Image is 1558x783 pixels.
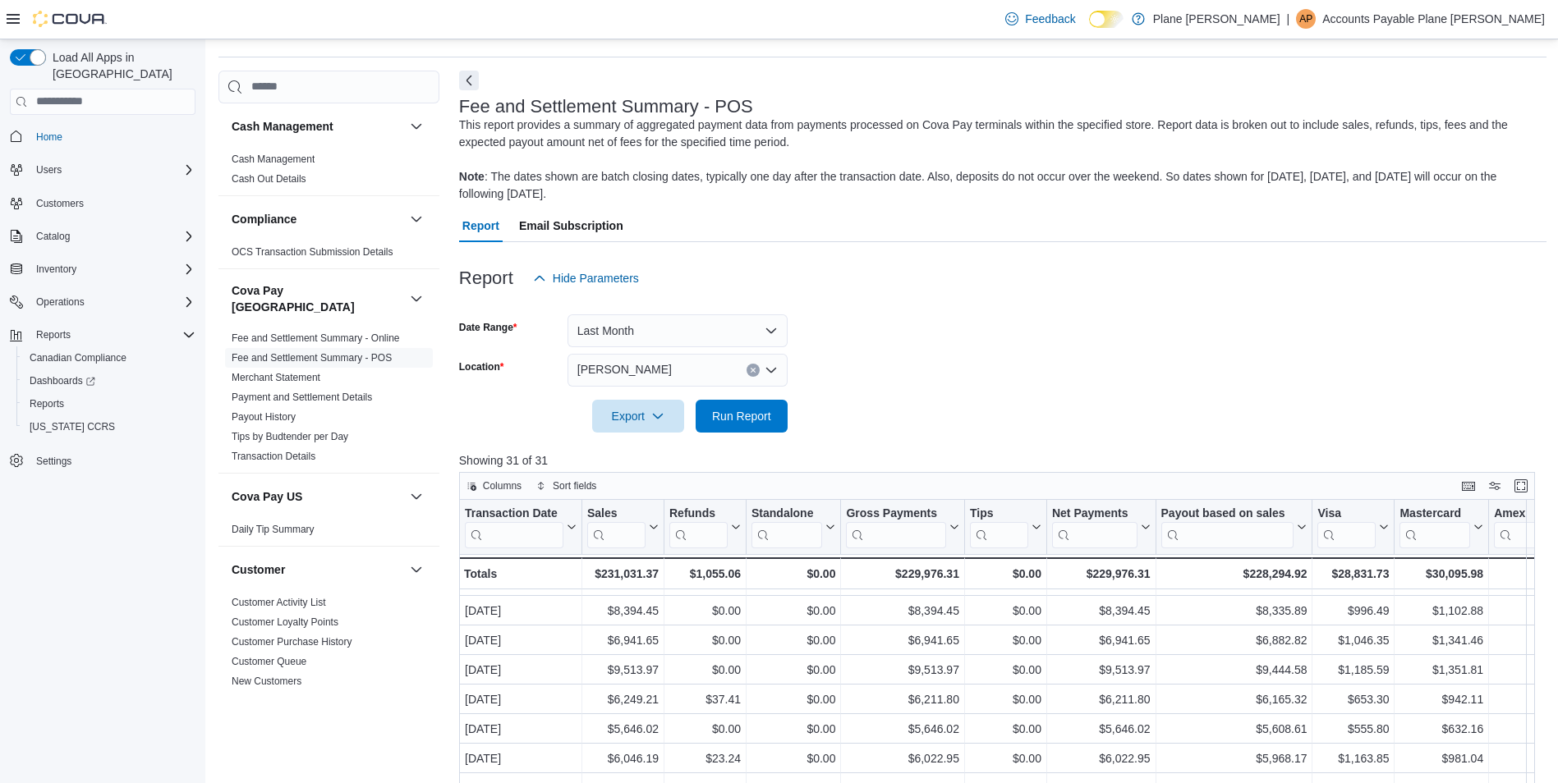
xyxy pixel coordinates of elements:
[232,391,372,403] a: Payment and Settlement Details
[1160,719,1307,739] div: $5,608.61
[459,268,513,288] h3: Report
[765,364,778,377] button: Open list of options
[407,560,426,579] button: Customer
[30,227,195,246] span: Catalog
[30,325,77,345] button: Reports
[970,506,1028,521] div: Tips
[696,400,788,433] button: Run Report
[232,561,403,578] button: Customer
[36,455,71,468] span: Settings
[232,352,392,364] a: Fee and Settlement Summary - POS
[465,506,563,521] div: Transaction Date
[459,97,753,117] h3: Fee and Settlement Summary - POS
[846,601,958,620] div: $8,394.45
[464,564,577,584] div: Totals
[3,225,202,248] button: Catalog
[30,127,69,147] a: Home
[1052,506,1137,547] div: Net Payments
[30,420,115,433] span: [US_STATE] CCRS
[232,561,285,578] h3: Customer
[232,411,296,423] a: Payout History
[30,160,195,180] span: Users
[232,523,315,536] span: Daily Tip Summary
[751,506,835,547] button: Standalone
[970,719,1041,739] div: $0.00
[232,391,372,404] span: Payment and Settlement Details
[587,571,659,591] div: $6,367.40
[30,325,195,345] span: Reports
[669,506,728,547] div: Refunds
[846,719,958,739] div: $5,646.02
[1317,601,1389,620] div: $996.49
[459,71,479,90] button: Next
[669,689,741,709] div: $37.41
[30,450,195,470] span: Settings
[1399,601,1483,620] div: $1,102.88
[33,11,107,27] img: Cova
[232,656,306,667] a: Customer Queue
[407,209,426,229] button: Compliance
[459,117,1538,203] div: This report provides a summary of aggregated payment data from payments processed on Cova Pay ter...
[592,400,684,433] button: Export
[30,374,95,387] span: Dashboards
[232,524,315,535] a: Daily Tip Summary
[232,596,326,609] span: Customer Activity List
[30,126,195,147] span: Home
[587,506,646,547] div: Sales
[1296,9,1316,29] div: Accounts Payable Plane Jane
[846,689,958,709] div: $6,211.80
[30,451,78,471] a: Settings
[669,719,741,739] div: $0.00
[1459,476,1478,496] button: Keyboard shortcuts
[1399,571,1483,591] div: $502.49
[36,263,76,276] span: Inventory
[232,675,301,687] a: New Customers
[1287,9,1290,29] p: |
[232,597,326,608] a: Customer Activity List
[232,488,302,505] h3: Cova Pay US
[465,571,577,591] div: [DATE]
[1485,476,1505,496] button: Display options
[1160,506,1294,547] div: Payout based on sales
[232,371,320,384] span: Merchant Statement
[3,323,202,346] button: Reports
[1494,506,1552,521] div: Amex
[577,359,672,379] span: [PERSON_NAME]
[232,172,306,185] span: Cash Out Details
[1160,601,1307,620] div: $8,335.89
[1089,28,1090,29] span: Dark Mode
[751,506,822,547] div: Standalone
[3,125,202,149] button: Home
[1052,601,1151,620] div: $8,394.45
[587,506,659,547] button: Sales
[407,117,426,136] button: Cash Management
[483,479,522,492] span: Columns
[1317,630,1389,650] div: $1,046.35
[36,130,62,144] span: Home
[23,348,133,368] a: Canadian Compliance
[1399,719,1483,739] div: $632.16
[3,258,202,281] button: Inventory
[669,749,741,768] div: $23.24
[459,452,1547,469] p: Showing 31 of 31
[669,506,728,521] div: Refunds
[232,488,403,505] button: Cova Pay US
[232,351,392,364] span: Fee and Settlement Summary - POS
[460,476,528,496] button: Columns
[23,371,102,391] a: Dashboards
[669,564,741,584] div: $1,055.06
[1317,506,1376,547] div: Visa
[218,328,439,473] div: Cova Pay [GEOGRAPHIC_DATA]
[1089,11,1124,28] input: Dark Mode
[1399,660,1483,680] div: $1,351.81
[1052,719,1151,739] div: $5,646.02
[553,479,596,492] span: Sort fields
[751,506,822,521] div: Standalone
[232,616,338,628] a: Customer Loyalty Points
[16,415,202,438] button: [US_STATE] CCRS
[232,153,315,166] span: Cash Management
[751,571,835,591] div: $0.00
[232,451,315,462] a: Transaction Details
[407,289,426,309] button: Cova Pay [GEOGRAPHIC_DATA]
[1160,630,1307,650] div: $6,882.82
